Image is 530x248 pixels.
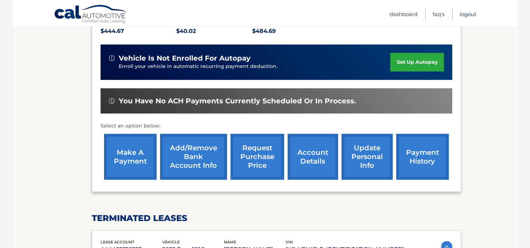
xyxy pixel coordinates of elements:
[252,26,328,36] p: $484.69
[101,26,177,36] p: $444.67
[230,134,284,180] a: request purchase price
[162,240,180,244] span: vehicle
[92,213,461,223] h2: terminated leases
[109,98,115,104] img: alert-white.svg
[176,26,252,36] p: $40.02
[342,134,393,180] a: update personal info
[433,8,445,20] a: FAQ's
[104,134,157,180] a: make a payment
[390,53,443,71] a: set up autopay
[396,134,449,180] a: payment history
[288,134,338,180] a: account details
[390,8,418,20] a: Dashboard
[460,8,476,20] a: Logout
[101,122,452,130] p: Select an option below:
[285,240,293,244] span: vin
[119,97,356,105] span: You have no ACH payments currently scheduled or in process.
[224,240,236,244] span: name
[54,5,128,25] a: Cal Automotive
[119,63,391,70] p: Enroll your vehicle in automatic recurring payment deduction.
[109,55,115,61] img: alert-white.svg
[101,240,135,244] span: lease account
[160,134,227,180] a: Add/Remove bank account info
[119,54,250,63] span: vehicle is not enrolled for autopay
